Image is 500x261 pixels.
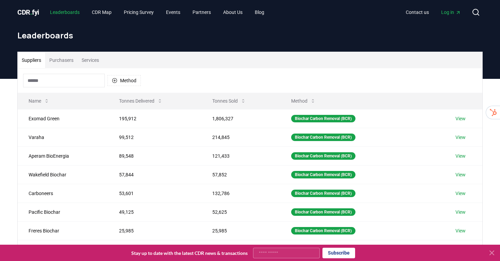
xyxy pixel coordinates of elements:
a: CDR Map [86,6,117,18]
button: Services [78,52,103,68]
div: Biochar Carbon Removal (BCR) [291,227,355,234]
span: Log in [441,9,461,16]
td: Varaha [18,128,108,146]
td: 25,985 [108,221,201,240]
button: Name [23,94,55,108]
button: Method [286,94,321,108]
button: Method [107,75,141,86]
button: Purchasers [45,52,78,68]
td: 25,985 [201,221,280,240]
td: Planboo [18,240,108,259]
a: Log in [436,6,466,18]
div: Biochar Carbon Removal (BCR) [291,171,355,178]
a: View [455,153,466,159]
button: Tonnes Sold [207,94,251,108]
td: Aperam BioEnergia [18,146,108,165]
td: 34,137 [201,240,280,259]
button: Tonnes Delivered [114,94,168,108]
td: Wakefield Biochar [18,165,108,184]
td: 49,125 [108,203,201,221]
td: 99,512 [108,128,201,146]
td: 132,786 [201,184,280,203]
div: Biochar Carbon Removal (BCR) [291,115,355,122]
a: View [455,227,466,234]
a: View [455,190,466,197]
td: 195,912 [108,109,201,128]
span: . [30,8,32,16]
a: View [455,209,466,215]
div: Biochar Carbon Removal (BCR) [291,208,355,216]
td: 121,433 [201,146,280,165]
a: Leaderboards [45,6,85,18]
a: View [455,115,466,122]
td: Freres Biochar [18,221,108,240]
nav: Main [45,6,270,18]
a: CDR.fyi [17,7,39,17]
a: Blog [249,6,270,18]
span: CDR fyi [17,8,39,16]
td: 53,601 [108,184,201,203]
a: View [455,171,466,178]
a: About Us [218,6,248,18]
td: 52,625 [201,203,280,221]
td: Exomad Green [18,109,108,128]
button: Suppliers [18,52,45,68]
td: 57,852 [201,165,280,184]
nav: Main [400,6,466,18]
a: Events [161,6,186,18]
div: Biochar Carbon Removal (BCR) [291,152,355,160]
td: Carboneers [18,184,108,203]
h1: Leaderboards [17,30,483,41]
td: Pacific Biochar [18,203,108,221]
a: Pricing Survey [118,6,159,18]
td: 23,320 [108,240,201,259]
td: 1,806,327 [201,109,280,128]
a: Contact us [400,6,434,18]
td: 57,844 [108,165,201,184]
div: Biochar Carbon Removal (BCR) [291,190,355,197]
td: 89,548 [108,146,201,165]
a: View [455,134,466,141]
td: 214,845 [201,128,280,146]
div: Biochar Carbon Removal (BCR) [291,134,355,141]
a: Partners [187,6,216,18]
